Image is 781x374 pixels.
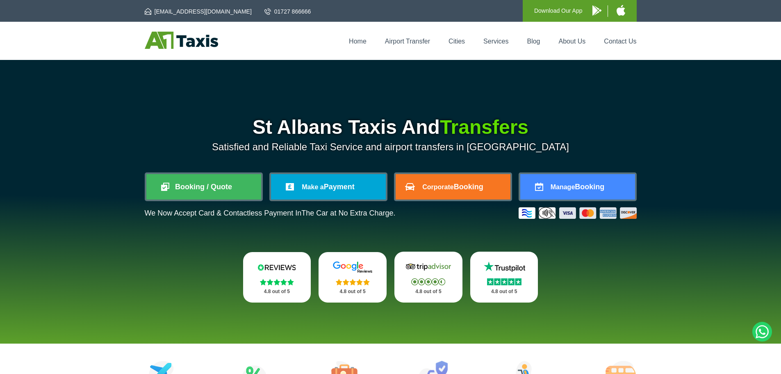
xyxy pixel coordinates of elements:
span: The Car at No Extra Charge. [301,209,395,217]
a: 01727 866666 [264,7,311,16]
a: Booking / Quote [146,174,261,200]
a: Blog [527,38,540,45]
p: 4.8 out of 5 [252,287,302,297]
span: Transfers [440,116,528,138]
p: Download Our App [534,6,583,16]
a: ManageBooking [520,174,635,200]
img: Stars [411,278,445,285]
span: Corporate [422,184,453,190]
p: 4.8 out of 5 [403,287,453,297]
a: Cities [449,38,465,45]
img: A1 Taxis St Albans LTD [145,32,218,49]
img: Stars [336,279,370,285]
a: CorporateBooking [396,174,510,200]
img: Stars [487,278,521,285]
img: Google [328,261,377,273]
p: 4.8 out of 5 [479,287,529,297]
span: Make a [302,184,323,190]
a: Tripadvisor Stars 4.8 out of 5 [394,252,462,303]
a: Airport Transfer [385,38,430,45]
a: Trustpilot Stars 4.8 out of 5 [470,252,538,303]
h1: St Albans Taxis And [145,117,637,137]
img: A1 Taxis iPhone App [617,5,625,16]
a: Contact Us [604,38,636,45]
a: Home [349,38,367,45]
a: Google Stars 4.8 out of 5 [319,252,387,303]
img: Stars [260,279,294,285]
p: Satisfied and Reliable Taxi Service and airport transfers in [GEOGRAPHIC_DATA] [145,141,637,153]
a: Make aPayment [271,174,386,200]
a: Reviews.io Stars 4.8 out of 5 [243,252,311,303]
p: We Now Accept Card & Contactless Payment In [145,209,396,218]
a: Services [483,38,508,45]
span: Manage [551,184,575,190]
img: Credit And Debit Cards [519,207,637,219]
img: A1 Taxis Android App [592,5,601,16]
img: Tripadvisor [404,261,453,273]
img: Reviews.io [252,261,301,273]
img: Trustpilot [480,261,529,273]
a: [EMAIL_ADDRESS][DOMAIN_NAME] [145,7,252,16]
a: About Us [559,38,586,45]
p: 4.8 out of 5 [328,287,378,297]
